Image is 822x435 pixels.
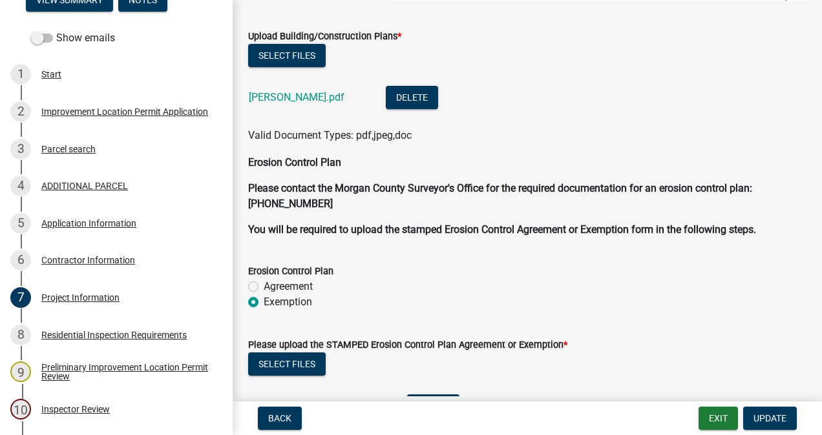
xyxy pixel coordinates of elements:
[248,223,756,236] strong: You will be required to upload the stamped Erosion Control Agreement or Exemption form in the fol...
[10,101,31,122] div: 2
[248,352,326,376] button: Select files
[264,294,312,310] label: Exemption
[753,413,786,423] span: Update
[10,361,31,382] div: 9
[10,399,31,420] div: 10
[10,176,31,196] div: 4
[743,407,797,430] button: Update
[10,250,31,270] div: 6
[41,330,187,339] div: Residential Inspection Requirements
[10,287,31,308] div: 7
[41,293,120,302] div: Project Information
[248,156,341,168] strong: Erosion Control Plan
[31,30,115,46] label: Show emails
[41,107,208,116] div: Improvement Location Permit Application
[10,139,31,159] div: 3
[10,325,31,345] div: 8
[41,181,128,190] div: ADDITIONAL PARCEL
[41,219,136,228] div: Application Information
[41,70,61,79] div: Start
[248,267,333,276] label: Erosion Control Plan
[264,279,313,294] label: Agreement
[386,86,438,109] button: Delete
[10,213,31,234] div: 5
[41,256,135,265] div: Contractor Information
[268,413,291,423] span: Back
[41,405,110,414] div: Inspector Review
[699,407,738,430] button: Exit
[248,32,401,41] label: Upload Building/Construction Plans
[41,145,96,154] div: Parcel search
[248,182,752,210] strong: Please contact the Morgan County Surveyor's Office for the required documentation for an erosion ...
[248,341,567,350] label: Please upload the STAMPED Erosion Control Plan Agreement or Exemption
[386,92,438,105] wm-modal-confirm: Delete Document
[41,363,212,381] div: Preliminary Improvement Location Permit Review
[248,44,326,67] button: Select files
[258,407,302,430] button: Back
[407,394,459,418] button: Delete
[249,91,344,103] a: [PERSON_NAME].pdf
[248,129,412,141] span: Valid Document Types: pdf,jpeg,doc
[10,64,31,85] div: 1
